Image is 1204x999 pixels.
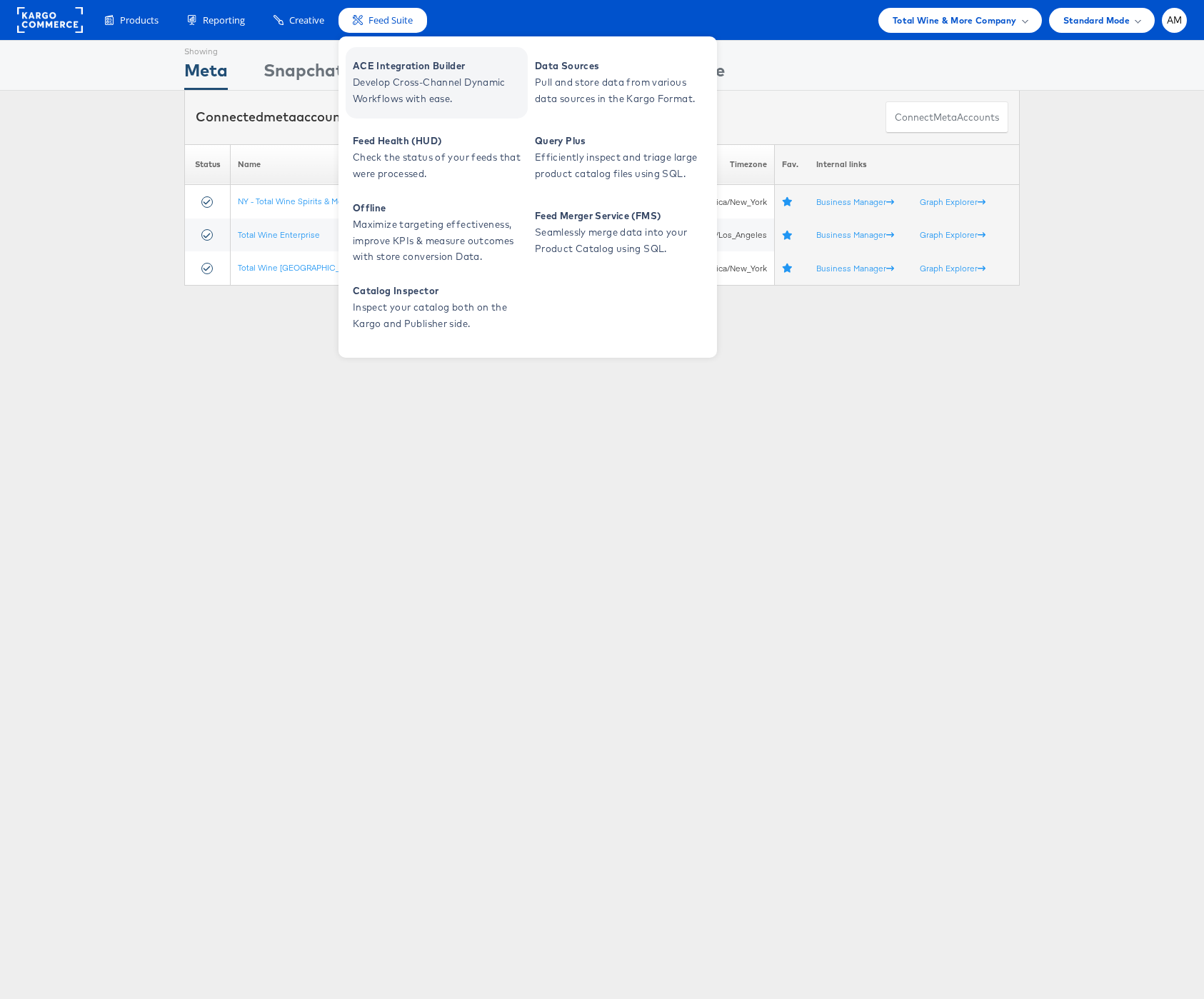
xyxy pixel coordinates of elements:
div: Connected accounts [196,108,353,126]
span: meta [264,109,296,125]
a: Query Plus Efficiently inspect and triage large product catalog files using SQL. [528,122,710,194]
span: Inspect your catalog both on the Kargo and Publisher side. [353,299,524,332]
a: Data Sources Pull and store data from various data sources in the Kargo Format. [528,47,710,119]
a: Total Wine [GEOGRAPHIC_DATA] [GEOGRAPHIC_DATA] [238,262,442,273]
span: Seamlessly merge data into your Product Catalog using SQL. [535,224,706,257]
a: Graph Explorer [920,263,985,273]
a: Graph Explorer [920,229,985,240]
a: NY - Total Wine Spirits & More [238,196,351,206]
span: Maximize targeting effectiveness, improve KPIs & measure outcomes with store conversion Data. [353,216,524,265]
a: Total Wine Enterprise [238,229,320,240]
span: ACE Integration Builder [353,58,524,74]
span: Develop Cross-Channel Dynamic Workflows with ease. [353,74,524,107]
span: Efficiently inspect and triage large product catalog files using SQL. [535,149,706,182]
td: America/New_York [665,185,774,219]
th: Status [185,144,231,185]
th: Timezone [665,144,774,185]
span: Check the status of your feeds that were processed. [353,149,524,182]
button: ConnectmetaAccounts [886,101,1008,134]
a: Catalog Inspector Inspect your catalog both on the Kargo and Publisher side. [346,272,528,343]
span: Standard Mode [1063,13,1130,28]
a: Feed Merger Service (FMS) Seamlessly merge data into your Product Catalog using SQL. [528,197,710,268]
span: Offline [353,200,524,216]
a: Feed Health (HUD) Check the status of your feeds that were processed. [346,122,528,194]
span: Reporting [203,14,245,27]
span: Feed Merger Service (FMS) [535,208,706,224]
span: Data Sources [535,58,706,74]
span: Creative [289,14,324,27]
div: Snapchat [264,58,343,90]
span: Total Wine & More Company [893,13,1017,28]
div: Showing [184,41,228,58]
a: Business Manager [816,229,894,240]
span: Products [120,14,159,27]
span: Feed Suite [368,14,413,27]
a: ACE Integration Builder Develop Cross-Channel Dynamic Workflows with ease. [346,47,528,119]
span: AM [1167,16,1183,25]
td: America/Los_Angeles [665,219,774,252]
span: Catalog Inspector [353,283,524,299]
a: Graph Explorer [920,196,985,207]
span: Pull and store data from various data sources in the Kargo Format. [535,74,706,107]
span: Query Plus [535,133,706,149]
span: meta [933,111,957,124]
a: Business Manager [816,196,894,207]
a: Offline Maximize targeting effectiveness, improve KPIs & measure outcomes with store conversion D... [346,197,528,268]
th: Name [231,144,515,185]
div: Meta [184,58,228,90]
td: America/New_York [665,251,774,285]
span: Feed Health (HUD) [353,133,524,149]
a: Business Manager [816,263,894,273]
